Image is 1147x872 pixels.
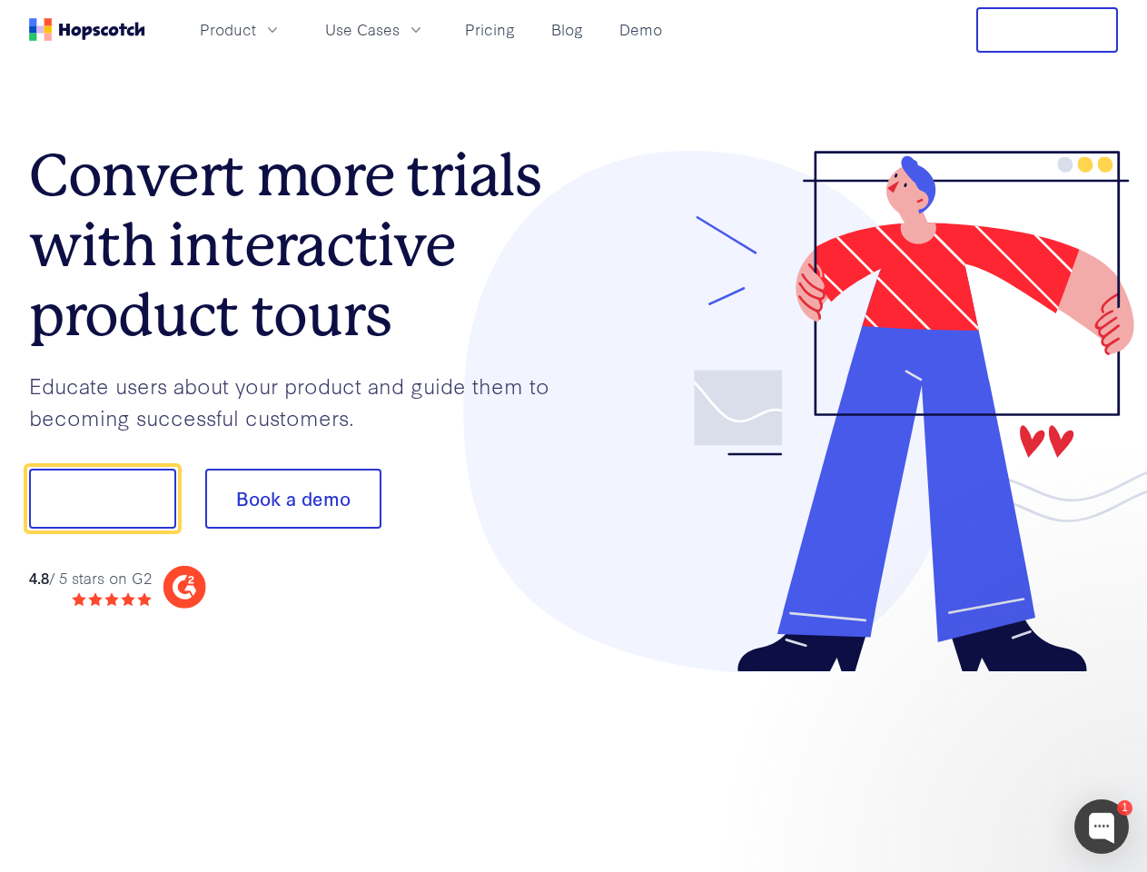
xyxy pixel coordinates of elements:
span: Product [200,18,256,41]
div: / 5 stars on G2 [29,567,152,590]
div: 1 [1117,800,1132,816]
a: Home [29,18,145,41]
span: Use Cases [325,18,400,41]
a: Pricing [458,15,522,45]
p: Educate users about your product and guide them to becoming successful customers. [29,370,574,432]
button: Book a demo [205,469,381,529]
button: Show me! [29,469,176,529]
button: Free Trial [976,7,1118,53]
strong: 4.8 [29,567,49,588]
button: Product [189,15,292,45]
a: Demo [612,15,669,45]
button: Use Cases [314,15,436,45]
h1: Convert more trials with interactive product tours [29,141,574,350]
a: Blog [544,15,590,45]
